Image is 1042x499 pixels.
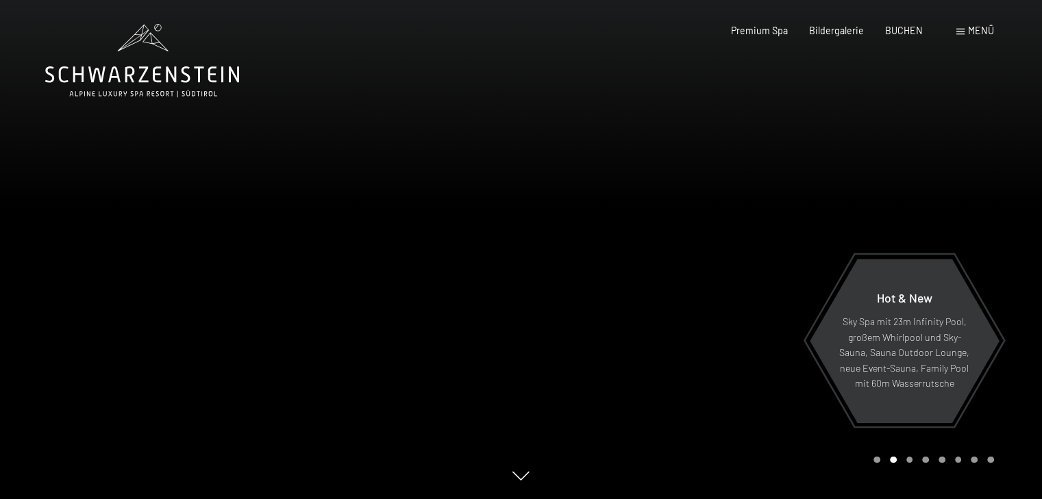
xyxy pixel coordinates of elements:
span: Menü [968,25,994,36]
span: Hot & New [876,290,932,305]
a: Premium Spa [731,25,788,36]
p: Sky Spa mit 23m Infinity Pool, großem Whirlpool und Sky-Sauna, Sauna Outdoor Lounge, neue Event-S... [839,314,969,392]
div: Carousel Page 5 [939,457,945,463]
div: Carousel Page 7 [971,457,978,463]
a: Hot & New Sky Spa mit 23m Infinity Pool, großem Whirlpool und Sky-Sauna, Sauna Outdoor Lounge, ne... [808,258,1000,424]
div: Carousel Page 1 [873,457,880,463]
a: BUCHEN [885,25,923,36]
div: Carousel Page 6 [955,457,962,463]
a: Bildergalerie [809,25,864,36]
div: Carousel Page 2 (Current Slide) [890,457,897,463]
div: Carousel Page 3 [906,457,913,463]
div: Carousel Pagination [869,457,993,463]
div: Carousel Page 4 [922,457,929,463]
div: Carousel Page 8 [987,457,994,463]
